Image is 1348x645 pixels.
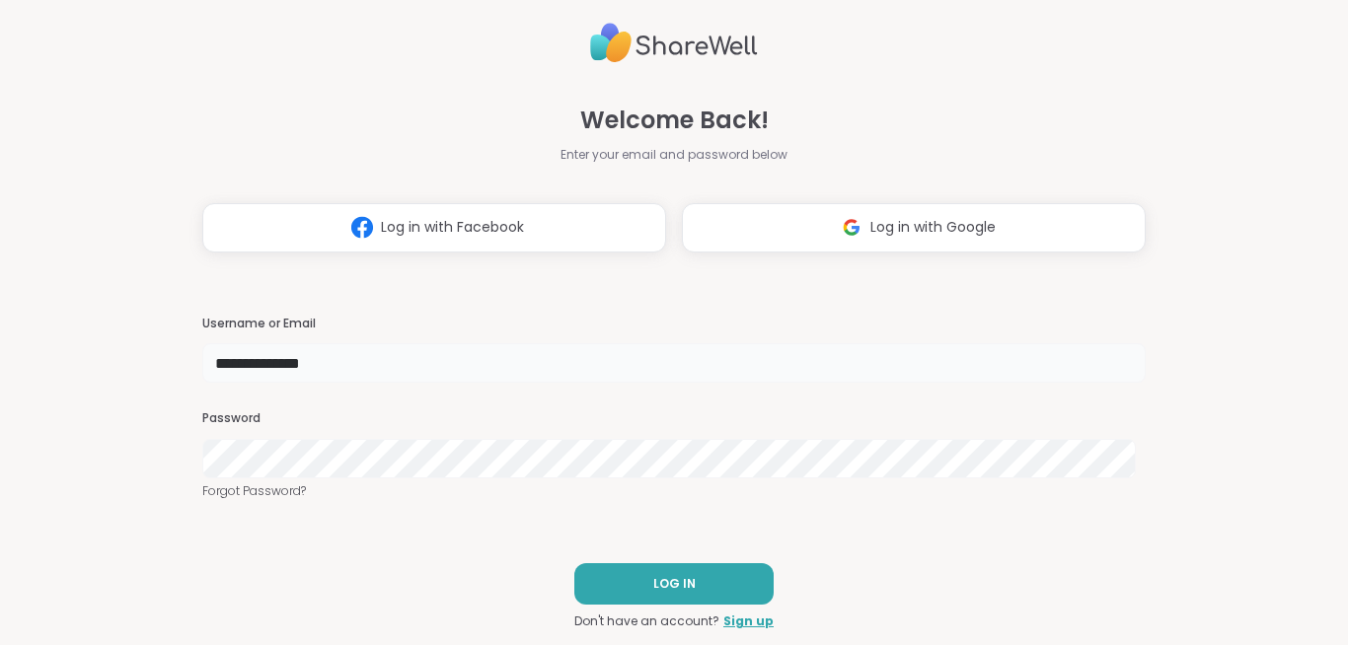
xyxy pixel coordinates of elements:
img: ShareWell Logo [590,15,758,71]
span: Welcome Back! [580,103,769,138]
a: Sign up [723,612,774,630]
button: Log in with Google [682,203,1146,252]
img: ShareWell Logomark [833,209,870,246]
h3: Username or Email [202,316,1146,332]
a: Forgot Password? [202,482,1146,500]
span: LOG IN [653,575,696,593]
span: Log in with Facebook [381,217,524,238]
span: Don't have an account? [574,612,719,630]
button: LOG IN [574,563,774,605]
span: Log in with Google [870,217,996,238]
span: Enter your email and password below [561,146,787,164]
img: ShareWell Logomark [343,209,381,246]
button: Log in with Facebook [202,203,666,252]
h3: Password [202,410,1146,427]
